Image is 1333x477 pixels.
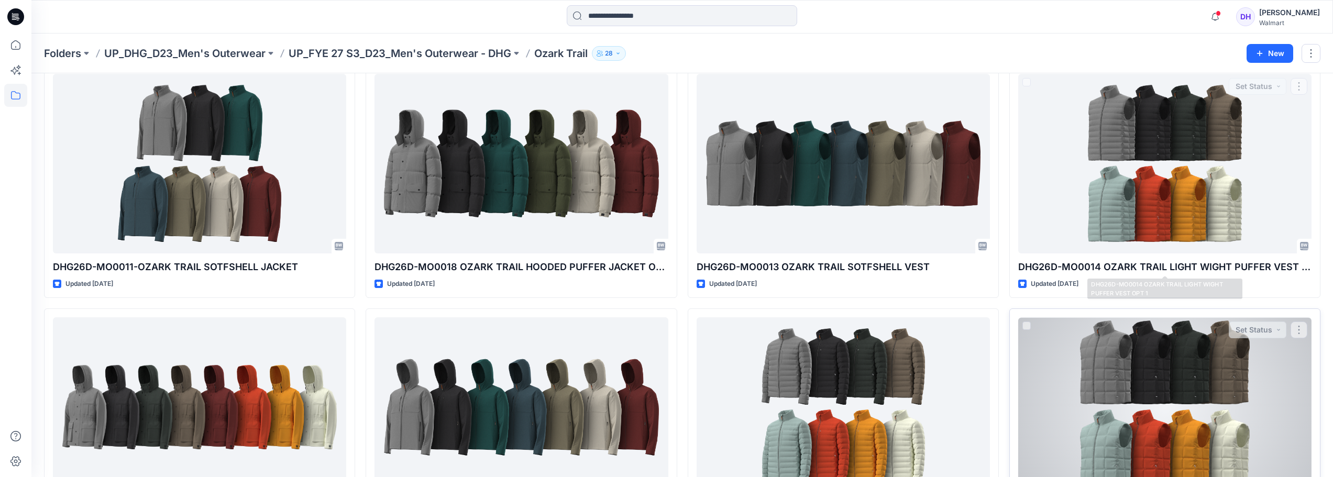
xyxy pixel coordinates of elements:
div: DH [1236,7,1255,26]
a: DHG26D-MO0014 OZARK TRAIL LIGHT WIGHT PUFFER VEST OPT 1 [1018,74,1312,253]
p: Updated [DATE] [709,279,757,290]
p: DHG26D-MO0018 OZARK TRAIL HOODED PUFFER JACKET OPT 1 [374,260,668,274]
a: DHG26D-MO0011-OZARK TRAIL SOTFSHELL JACKET [53,74,346,253]
p: Updated [DATE] [65,279,113,290]
a: Folders [44,46,81,61]
a: DHG26D-MO0018 OZARK TRAIL HOODED PUFFER JACKET OPT 1 [374,74,668,253]
a: UP_DHG_D23_Men's Outerwear [104,46,266,61]
div: [PERSON_NAME] [1259,6,1320,19]
p: DHG26D-MO0011-OZARK TRAIL SOTFSHELL JACKET [53,260,346,274]
p: DHG26D-MO0014 OZARK TRAIL LIGHT WIGHT PUFFER VEST OPT 1 [1018,260,1312,274]
p: Updated [DATE] [1031,279,1078,290]
p: Ozark Trail [534,46,588,61]
div: Walmart [1259,19,1320,27]
p: Updated [DATE] [387,279,435,290]
p: 28 [605,48,613,59]
button: 28 [592,46,626,61]
a: UP_FYE 27 S3_D23_Men's Outerwear - DHG [289,46,511,61]
a: DHG26D-MO0013 OZARK TRAIL SOTFSHELL VEST [697,74,990,253]
p: DHG26D-MO0013 OZARK TRAIL SOTFSHELL VEST [697,260,990,274]
button: New [1247,44,1293,63]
